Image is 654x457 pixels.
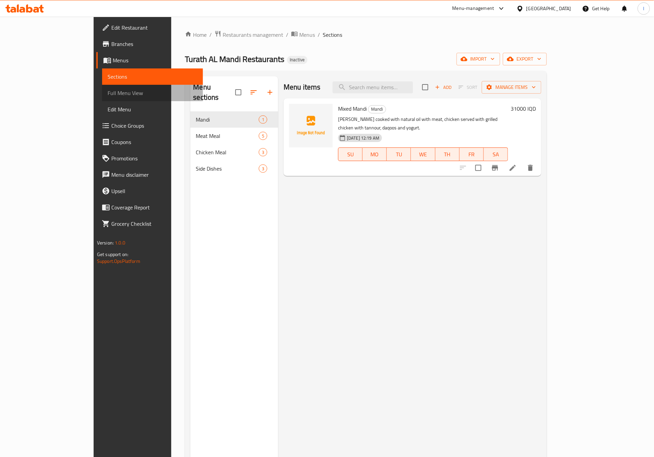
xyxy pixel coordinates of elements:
[96,134,203,150] a: Coupons
[102,68,203,85] a: Sections
[111,138,197,146] span: Coupons
[452,4,494,13] div: Menu-management
[196,115,259,124] span: Mandi
[196,148,259,156] span: Chicken Meal
[96,183,203,199] a: Upsell
[432,82,454,93] span: Add item
[438,149,457,159] span: TH
[190,160,278,177] div: Side Dishes3
[185,30,547,39] nav: breadcrumb
[287,56,307,64] div: Inactive
[190,144,278,160] div: Chicken Meal3
[286,31,288,39] li: /
[196,132,259,140] span: Meat Meal
[111,187,197,195] span: Upsell
[259,148,267,156] div: items
[259,132,267,140] div: items
[457,53,500,65] button: import
[522,160,539,176] button: delete
[333,81,413,93] input: search
[111,220,197,228] span: Grocery Checklist
[96,52,203,68] a: Menus
[460,147,484,161] button: FR
[462,55,495,63] span: import
[259,116,267,123] span: 1
[368,105,386,113] span: Mandi
[259,166,267,172] span: 3
[259,164,267,173] div: items
[97,257,140,266] a: Support.OpsPlatform
[96,167,203,183] a: Menu disclaimer
[338,115,508,132] p: [PERSON_NAME] cooked with natural oil with meat, chicken served with grilled chicken with tannour...
[102,101,203,117] a: Edit Menu
[418,80,432,94] span: Select section
[115,238,125,247] span: 1.0.0
[97,250,128,259] span: Get support on:
[434,83,452,91] span: Add
[96,117,203,134] a: Choice Groups
[259,115,267,124] div: items
[511,104,536,113] h6: 31000 IQD
[259,149,267,156] span: 3
[96,150,203,167] a: Promotions
[291,30,315,39] a: Menus
[113,56,197,64] span: Menus
[462,149,481,159] span: FR
[341,149,360,159] span: SU
[526,5,571,12] div: [GEOGRAPHIC_DATA]
[435,147,460,161] button: TH
[111,171,197,179] span: Menu disclaimer
[365,149,384,159] span: MO
[96,199,203,216] a: Coverage Report
[387,147,411,161] button: TU
[482,81,541,94] button: Manage items
[432,82,454,93] button: Add
[96,216,203,232] a: Grocery Checklist
[108,73,197,81] span: Sections
[262,84,278,100] button: Add section
[454,82,482,93] span: Select section first
[643,5,644,12] span: l
[209,31,212,39] li: /
[185,51,284,67] span: Turath AL Mandi Restaurants
[196,164,259,173] span: Side Dishes
[503,53,547,65] button: export
[338,104,367,114] span: Mixed Mandi
[102,85,203,101] a: Full Menu View
[284,82,321,92] h2: Menu items
[487,160,503,176] button: Branch-specific-item
[111,203,197,211] span: Coverage Report
[389,149,408,159] span: TU
[96,19,203,36] a: Edit Restaurant
[508,55,541,63] span: export
[484,147,508,161] button: SA
[96,36,203,52] a: Branches
[289,104,333,147] img: Mixed Mandi
[344,135,382,141] span: [DATE] 12:19 AM
[509,164,517,172] a: Edit menu item
[190,128,278,144] div: Meat Meal5
[323,31,342,39] span: Sections
[214,30,283,39] a: Restaurants management
[111,122,197,130] span: Choice Groups
[111,40,197,48] span: Branches
[190,109,278,179] nav: Menu sections
[471,161,485,175] span: Select to update
[97,238,114,247] span: Version:
[338,147,363,161] button: SU
[245,84,262,100] span: Sort sections
[486,149,505,159] span: SA
[111,23,197,32] span: Edit Restaurant
[231,85,245,99] span: Select all sections
[411,147,435,161] button: WE
[287,57,307,63] span: Inactive
[259,133,267,139] span: 5
[363,147,387,161] button: MO
[223,31,283,39] span: Restaurants management
[193,82,235,103] h2: Menu sections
